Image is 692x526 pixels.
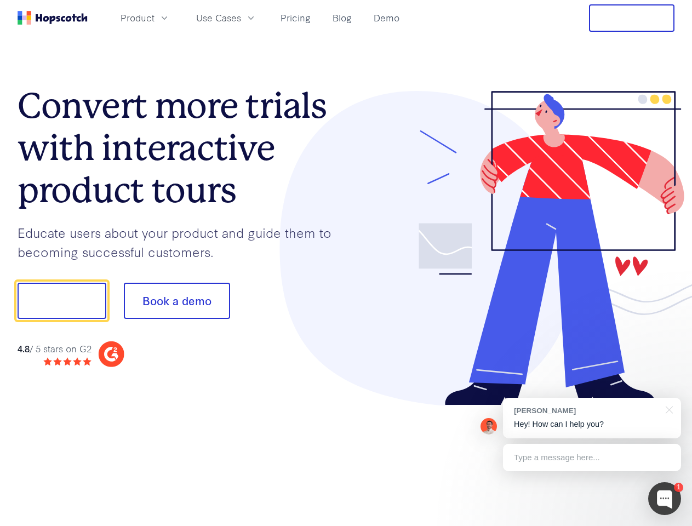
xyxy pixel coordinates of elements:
h1: Convert more trials with interactive product tours [18,85,346,211]
button: Free Trial [589,4,674,32]
button: Show me! [18,283,106,319]
a: Pricing [276,9,315,27]
span: Use Cases [196,11,241,25]
a: Blog [328,9,356,27]
span: Product [121,11,155,25]
img: Mark Spera [481,418,497,434]
p: Hey! How can I help you? [514,419,670,430]
button: Product [114,9,176,27]
div: 1 [674,483,683,492]
a: Demo [369,9,404,27]
a: Home [18,11,88,25]
p: Educate users about your product and guide them to becoming successful customers. [18,223,346,261]
strong: 4.8 [18,342,30,355]
div: [PERSON_NAME] [514,405,659,416]
button: Use Cases [190,9,263,27]
button: Book a demo [124,283,230,319]
div: Type a message here... [503,444,681,471]
div: / 5 stars on G2 [18,342,91,356]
